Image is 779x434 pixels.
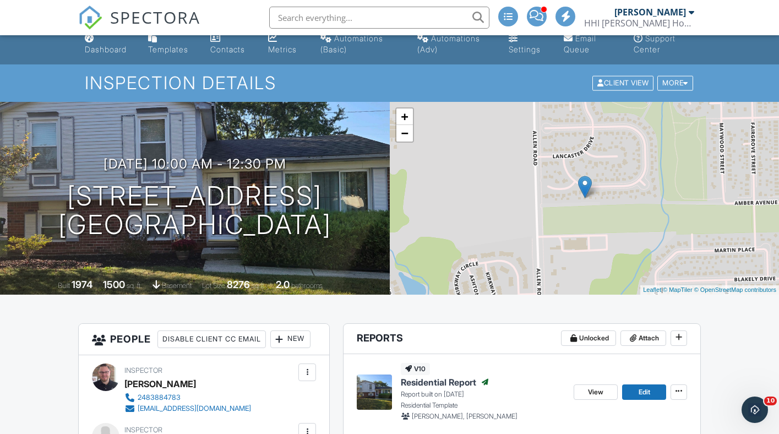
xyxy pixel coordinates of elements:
h3: [DATE] 10:00 am - 12:30 pm [103,156,286,171]
a: Zoom out [396,125,413,142]
div: HHI Hodge Home Inspections [584,18,694,29]
div: New [270,330,310,348]
a: Zoom in [396,109,413,125]
span: sq. ft. [127,281,142,290]
a: © MapTiler [663,286,693,293]
a: Metrics [264,29,307,60]
a: Support Center [629,29,699,60]
span: Inspector [124,366,162,375]
span: Built [58,281,70,290]
div: [PERSON_NAME] [614,7,686,18]
a: 2483884783 [124,392,251,403]
span: sq.ft. [252,281,265,290]
span: bathrooms [291,281,323,290]
a: © OpenStreetMap contributors [694,286,776,293]
a: Automations (Advanced) [413,29,495,60]
div: | [640,285,779,295]
a: Contacts [206,29,255,60]
iframe: Intercom live chat [742,397,768,423]
a: Client View [591,78,656,86]
div: Dashboard [85,45,127,54]
span: 10 [764,397,777,405]
a: SPECTORA [78,15,200,38]
h3: People [79,324,330,355]
a: Leaflet [643,286,661,293]
span: basement [162,281,192,290]
a: Automations (Basic) [316,29,404,60]
div: Contacts [210,45,245,54]
div: Settings [509,45,541,54]
span: Lot Size [202,281,225,290]
div: [EMAIL_ADDRESS][DOMAIN_NAME] [138,404,251,413]
h1: [STREET_ADDRESS] [GEOGRAPHIC_DATA] [58,182,331,240]
h1: Inspection Details [85,73,694,93]
div: Metrics [268,45,297,54]
input: Search everything... [269,7,489,29]
a: Templates [144,29,197,60]
div: Templates [148,45,188,54]
img: The Best Home Inspection Software - Spectora [78,6,102,30]
a: Settings [504,29,551,60]
div: [PERSON_NAME] [124,376,196,392]
div: More [657,76,693,91]
span: SPECTORA [110,6,200,29]
div: 8276 [227,279,250,290]
div: 2483884783 [138,393,181,402]
span: Inspector [124,426,162,434]
div: Client View [592,76,653,91]
a: Dashboard [80,29,135,60]
a: [EMAIL_ADDRESS][DOMAIN_NAME] [124,403,251,414]
a: Email Queue [559,29,620,60]
div: 1500 [103,279,125,290]
div: 2.0 [276,279,290,290]
div: 1974 [72,279,92,290]
div: Disable Client CC Email [157,330,266,348]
